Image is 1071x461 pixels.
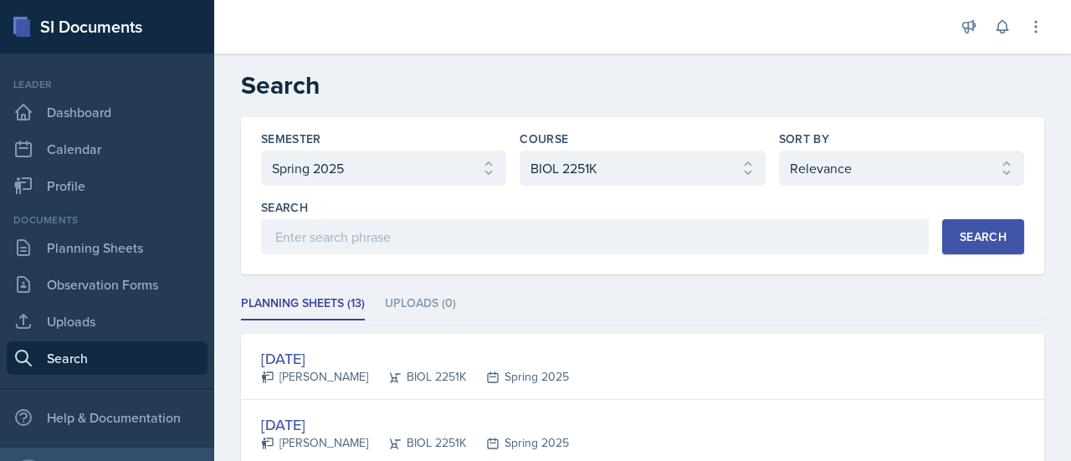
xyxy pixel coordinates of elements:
[7,401,208,434] div: Help & Documentation
[368,434,466,452] div: BIOL 2251K
[7,132,208,166] a: Calendar
[7,169,208,202] a: Profile
[7,213,208,228] div: Documents
[261,368,368,386] div: [PERSON_NAME]
[779,131,829,147] label: Sort By
[7,268,208,301] a: Observation Forms
[261,413,569,436] div: [DATE]
[241,288,365,320] li: Planning Sheets (13)
[7,77,208,92] div: Leader
[261,347,569,370] div: [DATE]
[960,230,1007,243] div: Search
[368,368,466,386] div: BIOL 2251K
[261,434,368,452] div: [PERSON_NAME]
[466,368,569,386] div: Spring 2025
[385,288,456,320] li: Uploads (0)
[466,434,569,452] div: Spring 2025
[7,231,208,264] a: Planning Sheets
[261,131,321,147] label: Semester
[942,219,1024,254] button: Search
[261,199,308,216] label: Search
[7,305,208,338] a: Uploads
[241,70,1044,100] h2: Search
[261,219,929,254] input: Enter search phrase
[520,131,568,147] label: Course
[7,341,208,375] a: Search
[7,95,208,129] a: Dashboard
